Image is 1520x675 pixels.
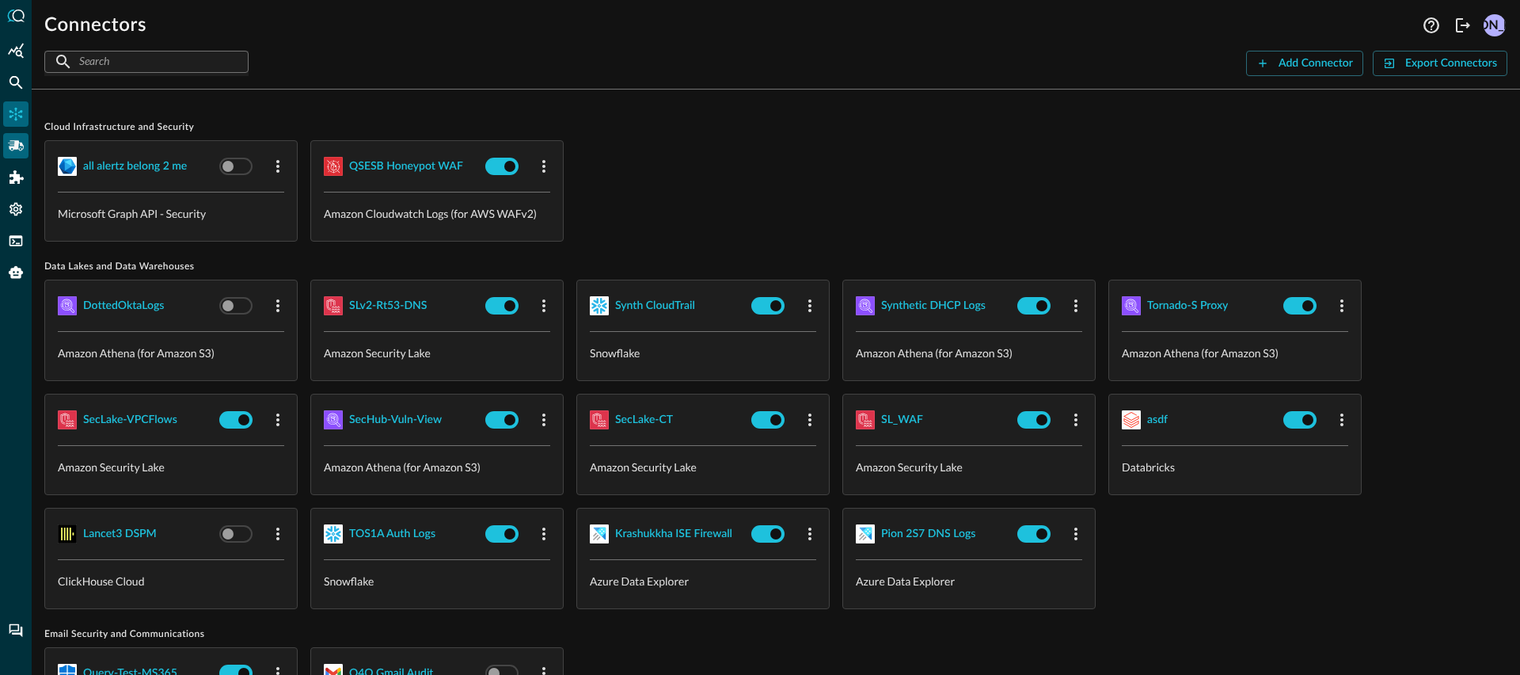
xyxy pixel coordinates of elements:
[856,345,1082,361] p: Amazon Athena (for Amazon S3)
[1147,410,1168,430] div: asdf
[324,205,550,222] p: Amazon Cloudwatch Logs (for AWS WAFv2)
[58,407,213,433] button: SecLake-VPCFlows
[615,410,673,430] div: SecLake-CT
[58,157,77,176] img: MicrosoftGraph.svg
[44,628,1507,641] span: Email Security and Communications
[856,410,875,429] img: AWSSecurityLake.svg
[881,296,986,316] div: Synthetic DHCP Logs
[590,573,816,589] p: Azure Data Explorer
[1419,13,1444,38] button: Help
[324,296,343,315] img: AWSSecurityLake.svg
[58,524,77,543] img: ClickHouse.svg
[3,101,28,127] div: Connectors
[856,524,875,543] img: AzureDataExplorer.svg
[324,154,479,179] button: QSESB Honeypot WAF
[324,524,343,543] img: Snowflake.svg
[324,410,343,429] img: AWSAthena.svg
[58,573,284,589] p: ClickHouse Cloud
[83,157,187,177] div: all alertz belong 2 me
[856,296,875,315] img: AWSAthena.svg
[1246,51,1363,76] button: Add Connector
[3,38,28,63] div: Summary Insights
[1122,459,1348,475] p: Databricks
[349,157,463,177] div: QSESB Honeypot WAF
[1484,14,1506,36] div: [PERSON_NAME]
[881,410,923,430] div: SL_WAF
[83,524,157,544] div: Lancet3 DSPM
[349,410,442,430] div: SecHub-Vuln-View
[590,524,609,543] img: AzureDataExplorer.svg
[4,165,29,190] div: Addons
[324,157,343,176] img: AWSCloudWatchLogs.svg
[58,521,213,547] button: Lancet3 DSPM
[615,296,695,316] div: Synth CloudTrail
[83,296,164,316] div: DottedOktaLogs
[3,618,28,643] div: Chat
[1147,296,1228,316] div: Tornado-S Proxy
[58,296,77,315] img: AWSAthena.svg
[590,459,816,475] p: Amazon Security Lake
[590,293,745,318] button: Synth CloudTrail
[349,296,427,316] div: SLv2-Rt53-DNS
[856,573,1082,589] p: Azure Data Explorer
[79,47,212,76] input: Search
[349,524,435,544] div: TOS1A Auth Logs
[324,521,479,547] button: TOS1A Auth Logs
[3,133,28,158] div: Pipelines
[1122,293,1277,318] button: Tornado-S Proxy
[856,293,1011,318] button: Synthetic DHCP Logs
[590,296,609,315] img: Snowflake.svg
[590,521,745,547] button: Krashukkha ISE Firewall
[3,260,28,285] div: Query Agent
[1373,51,1507,76] button: Export Connectors
[856,407,1011,433] button: SL_WAF
[3,228,28,254] div: FSQL
[1122,410,1141,429] img: Databricks.svg
[856,521,1011,547] button: Pion 2S7 DNS Logs
[881,524,975,544] div: Pion 2S7 DNS Logs
[58,205,284,222] p: Microsoft Graph API - Security
[615,524,732,544] div: Krashukkha ISE Firewall
[324,345,550,361] p: Amazon Security Lake
[1122,407,1277,433] button: asdf
[3,196,28,222] div: Settings
[58,345,284,361] p: Amazon Athena (for Amazon S3)
[590,345,816,361] p: Snowflake
[1122,345,1348,361] p: Amazon Athena (for Amazon S3)
[44,13,146,38] h1: Connectors
[1122,296,1141,315] img: AWSAthena.svg
[856,459,1082,475] p: Amazon Security Lake
[44,121,1507,134] span: Cloud Infrastructure and Security
[58,410,77,429] img: AWSSecurityLake.svg
[58,154,213,179] button: all alertz belong 2 me
[83,410,177,430] div: SecLake-VPCFlows
[324,293,479,318] button: SLv2-Rt53-DNS
[44,261,1507,273] span: Data Lakes and Data Warehouses
[324,573,550,589] p: Snowflake
[590,407,745,433] button: SecLake-CT
[58,459,284,475] p: Amazon Security Lake
[324,459,550,475] p: Amazon Athena (for Amazon S3)
[1450,13,1476,38] button: Logout
[590,410,609,429] img: AWSSecurityLake.svg
[58,293,213,318] button: DottedOktaLogs
[3,70,28,95] div: Federated Search
[324,407,479,433] button: SecHub-Vuln-View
